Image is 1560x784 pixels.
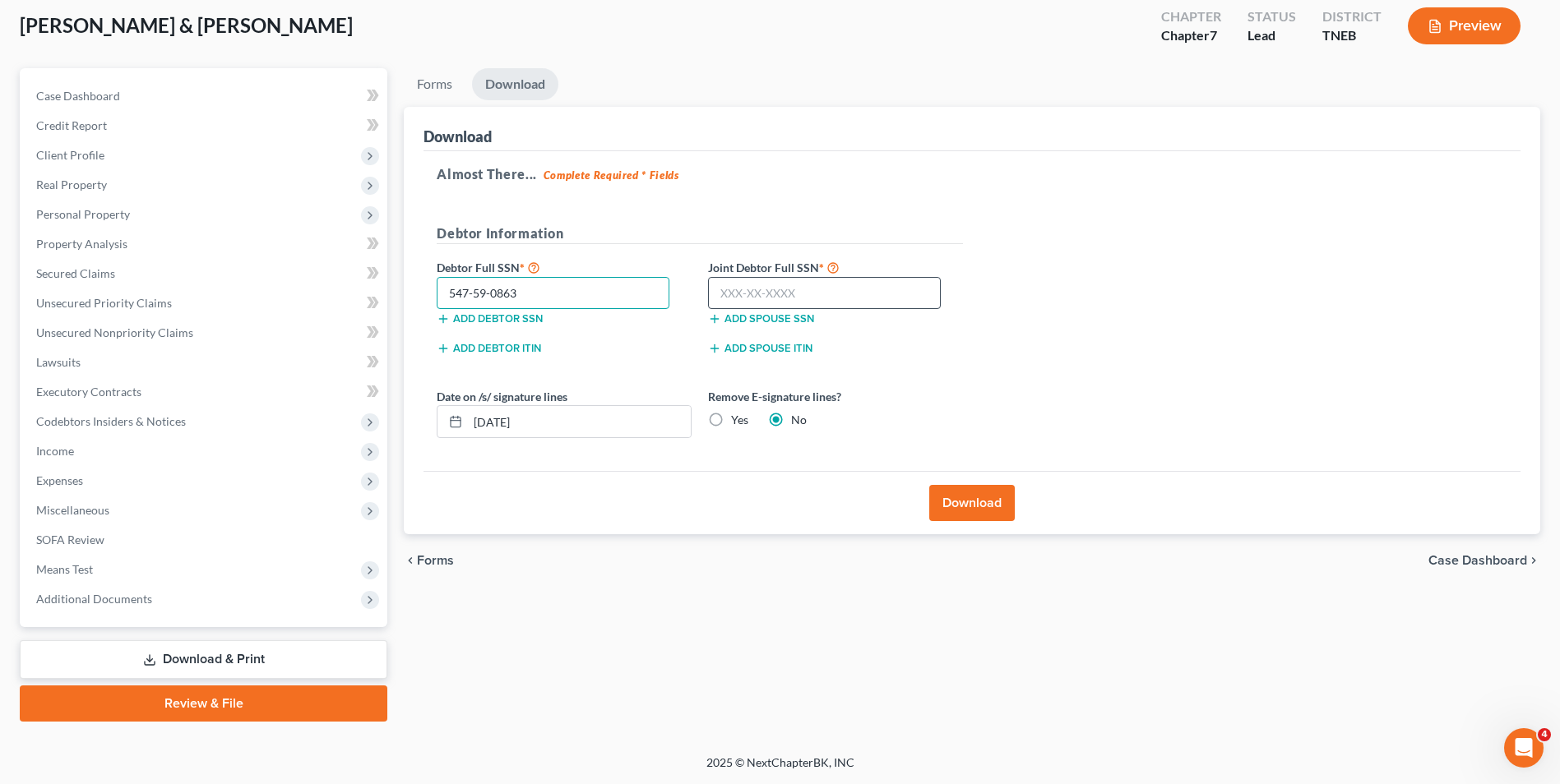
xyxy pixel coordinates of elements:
[708,277,941,310] input: XXX-XX-XXXX
[1248,26,1296,45] div: Lead
[437,388,567,405] label: Date on /s/ signature lines
[700,257,971,277] label: Joint Debtor Full SSN
[437,164,1507,184] h5: Almost There...
[23,111,387,141] a: Credit Report
[437,277,669,310] input: XXX-XX-XXXX
[1428,554,1540,567] a: Case Dashboard chevron_right
[23,525,387,555] a: SOFA Review
[1322,26,1382,45] div: TNEB
[36,533,104,546] span: SOFA Review
[791,412,807,428] label: No
[36,444,74,458] span: Income
[417,554,454,567] span: Forms
[1210,27,1217,43] span: 7
[23,318,387,348] a: Unsecured Nonpriority Claims
[424,127,492,146] div: Download
[929,485,1015,521] button: Download
[36,296,172,310] span: Unsecured Priority Claims
[36,592,152,606] span: Additional Documents
[20,640,387,679] a: Download & Print
[23,81,387,111] a: Case Dashboard
[437,312,543,325] button: Add debtor SSN
[731,412,748,428] label: Yes
[36,118,107,132] span: Credit Report
[36,562,93,576] span: Means Test
[708,342,812,355] button: Add spouse ITIN
[36,237,127,251] span: Property Analysis
[544,168,679,182] strong: Complete Required * Fields
[20,13,353,37] span: [PERSON_NAME] & [PERSON_NAME]
[1428,554,1527,567] span: Case Dashboard
[708,312,814,325] button: Add spouse SSN
[23,259,387,288] a: Secured Claims
[36,266,115,280] span: Secured Claims
[1504,728,1544,768] iframe: Intercom live chat
[1248,7,1296,26] div: Status
[404,68,465,100] a: Forms
[20,685,387,722] a: Review & File
[36,355,81,369] span: Lawsuits
[1408,7,1521,44] button: Preview
[36,473,83,487] span: Expenses
[36,414,186,428] span: Codebtors Insiders & Notices
[36,178,107,191] span: Real Property
[23,348,387,377] a: Lawsuits
[1527,554,1540,567] i: chevron_right
[404,554,476,567] button: chevron_left Forms
[1161,26,1221,45] div: Chapter
[1322,7,1382,26] div: District
[36,89,120,103] span: Case Dashboard
[437,342,541,355] button: Add debtor ITIN
[36,325,193,339] span: Unsecured Nonpriority Claims
[708,388,963,405] label: Remove E-signature lines?
[36,503,109,517] span: Miscellaneous
[23,288,387,318] a: Unsecured Priority Claims
[36,385,141,399] span: Executory Contracts
[468,406,691,437] input: MM/DD/YYYY
[437,224,963,244] h5: Debtor Information
[36,207,130,221] span: Personal Property
[23,377,387,407] a: Executory Contracts
[472,68,558,100] a: Download
[312,754,1249,784] div: 2025 © NextChapterBK, INC
[404,554,417,567] i: chevron_left
[1161,7,1221,26] div: Chapter
[428,257,700,277] label: Debtor Full SSN
[1538,728,1551,741] span: 4
[36,148,104,162] span: Client Profile
[23,229,387,259] a: Property Analysis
